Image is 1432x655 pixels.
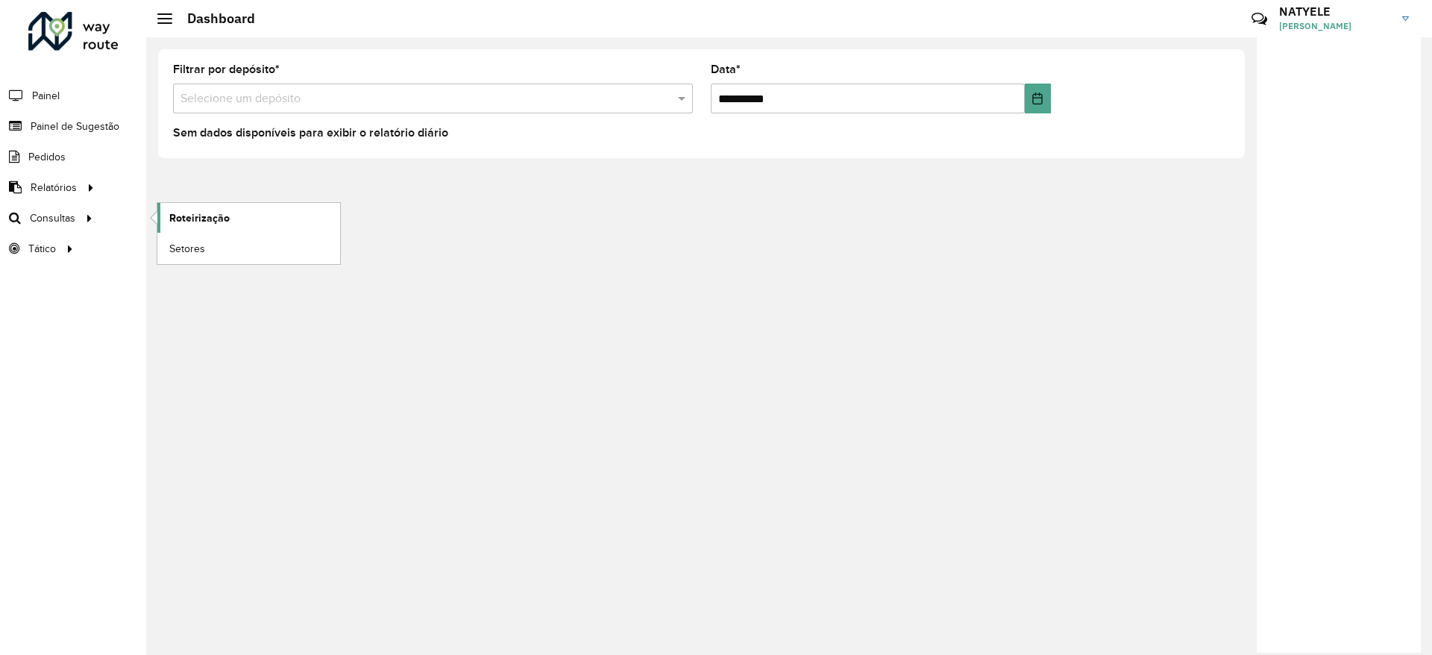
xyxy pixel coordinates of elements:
[157,203,340,233] a: Roteirização
[31,180,77,195] span: Relatórios
[1279,19,1391,33] span: [PERSON_NAME]
[173,60,280,78] label: Filtrar por depósito
[28,149,66,165] span: Pedidos
[169,241,205,257] span: Setores
[711,60,741,78] label: Data
[30,210,75,226] span: Consultas
[157,234,340,263] a: Setores
[1025,84,1051,113] button: Choose Date
[1279,4,1391,19] h3: NATYELE
[31,119,119,134] span: Painel de Sugestão
[28,241,56,257] span: Tático
[172,10,255,27] h2: Dashboard
[1243,3,1275,35] a: Contato Rápido
[173,124,448,142] label: Sem dados disponíveis para exibir o relatório diário
[32,88,60,104] span: Painel
[169,210,230,226] span: Roteirização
